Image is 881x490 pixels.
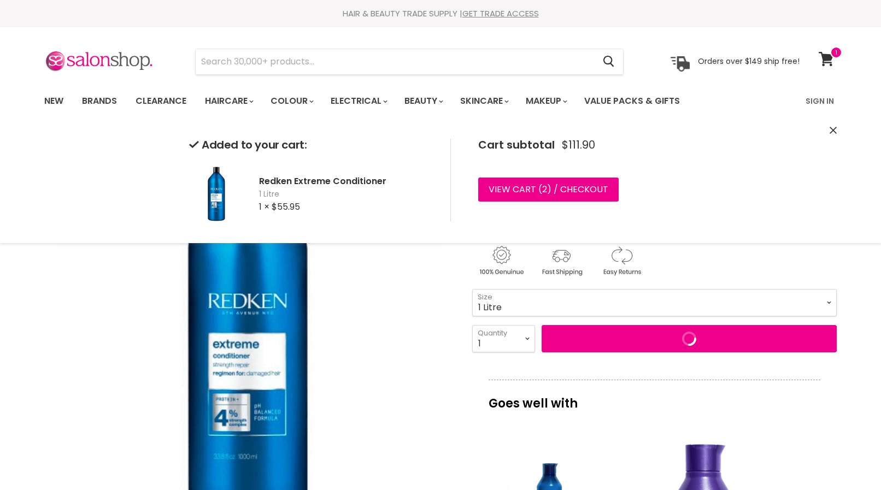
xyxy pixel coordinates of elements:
h2: Added to your cart: [189,139,433,151]
p: Goes well with [489,380,820,416]
div: HAIR & BEAUTY TRADE SUPPLY | [31,8,850,19]
img: Redken Extreme Conditioner [189,167,244,221]
button: Search [594,49,623,74]
span: $111.90 [562,139,595,151]
a: Colour [262,90,320,113]
img: shipping.gif [532,244,590,278]
a: Value Packs & Gifts [576,90,688,113]
span: $55.95 [272,200,300,213]
nav: Main [31,85,850,117]
span: 1 Litre [259,189,433,200]
span: 1 × [259,200,269,213]
a: View cart (2) / Checkout [478,178,619,202]
span: Cart subtotal [478,137,555,152]
a: Beauty [396,90,450,113]
a: Makeup [518,90,574,113]
a: Haircare [197,90,260,113]
a: Skincare [452,90,515,113]
a: GET TRADE ACCESS [462,8,539,19]
ul: Main menu [36,85,744,117]
select: Quantity [472,325,535,352]
img: returns.gif [592,244,650,278]
form: Product [195,49,624,75]
a: Sign In [799,90,841,113]
a: New [36,90,72,113]
a: Brands [74,90,125,113]
p: Orders over $149 ship free! [698,56,800,66]
a: Clearance [127,90,195,113]
button: Close [830,125,837,137]
img: genuine.gif [472,244,530,278]
input: Search [196,49,594,74]
h2: Redken Extreme Conditioner [259,175,433,187]
span: 2 [542,183,547,196]
a: Electrical [322,90,394,113]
